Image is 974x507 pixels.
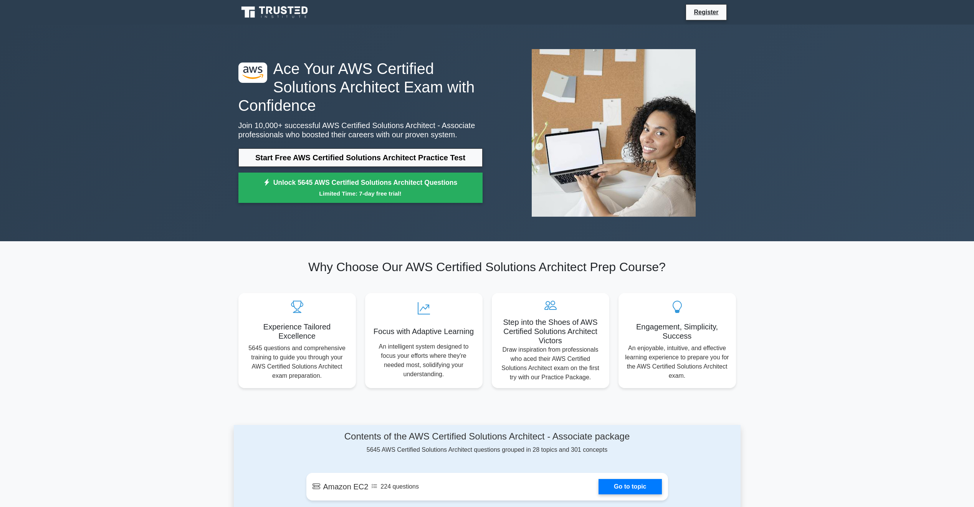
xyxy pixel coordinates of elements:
a: Go to topic [599,479,661,494]
h4: Contents of the AWS Certified Solutions Architect - Associate package [306,431,668,442]
p: Join 10,000+ successful AWS Certified Solutions Architect - Associate professionals who boosted t... [238,121,483,139]
a: Start Free AWS Certified Solutions Architect Practice Test [238,148,483,167]
h2: Why Choose Our AWS Certified Solutions Architect Prep Course? [238,260,736,274]
p: An enjoyable, intuitive, and effective learning experience to prepare you for the AWS Certified S... [625,344,730,380]
h5: Focus with Adaptive Learning [371,327,476,336]
h1: Ace Your AWS Certified Solutions Architect Exam with Confidence [238,59,483,115]
h5: Engagement, Simplicity, Success [625,322,730,341]
a: Unlock 5645 AWS Certified Solutions Architect QuestionsLimited Time: 7-day free trial! [238,173,483,203]
small: Limited Time: 7-day free trial! [248,189,473,198]
p: Draw inspiration from professionals who aced their AWS Certified Solutions Architect exam on the ... [498,345,603,382]
p: 5645 questions and comprehensive training to guide you through your AWS Certified Solutions Archi... [245,344,350,380]
p: An intelligent system designed to focus your efforts where they're needed most, solidifying your ... [371,342,476,379]
div: 5645 AWS Certified Solutions Architect questions grouped in 28 topics and 301 concepts [306,431,668,454]
h5: Step into the Shoes of AWS Certified Solutions Architect Victors [498,318,603,345]
a: Register [689,7,723,17]
h5: Experience Tailored Excellence [245,322,350,341]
